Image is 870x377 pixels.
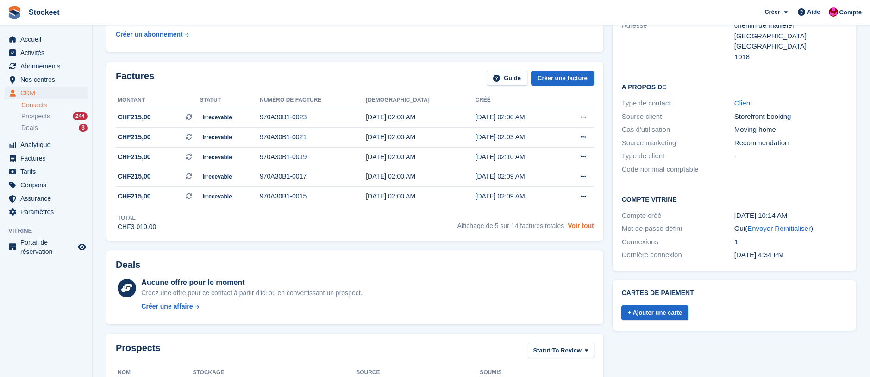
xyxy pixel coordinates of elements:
div: Total [118,214,156,222]
span: Aide [807,7,820,17]
span: Assurance [20,192,76,205]
h2: Factures [116,71,154,86]
div: Compte créé [622,210,734,221]
div: Dernière connexion [622,250,734,260]
a: menu [5,73,88,86]
div: [DATE] 02:00 AM [366,152,475,162]
a: Créer un abonnement [116,26,189,43]
span: CHF215,00 [118,152,151,162]
th: Créé [476,93,561,108]
div: Créer un abonnement [116,30,183,39]
button: Statut: To Review [528,343,594,358]
div: [DATE] 02:10 AM [476,152,561,162]
div: 3 [79,124,88,132]
div: Mot de passe défini [622,223,734,234]
a: menu [5,138,88,151]
a: menu [5,192,88,205]
div: [DATE] 02:00 AM [366,172,475,181]
div: Storefront booking [734,111,847,122]
div: [DATE] 02:09 AM [476,172,561,181]
div: [DATE] 02:00 AM [366,192,475,201]
a: menu [5,165,88,178]
span: Abonnements [20,60,76,73]
div: Créez une offre pour ce contact à partir d'ici ou en convertissant un prospect. [141,288,362,298]
div: Type de client [622,151,734,161]
span: Factures [20,152,76,165]
a: menu [5,238,88,256]
h2: Compte vitrine [622,194,847,204]
a: Prospects 244 [21,111,88,121]
div: [DATE] 02:00 AM [366,112,475,122]
th: Montant [116,93,200,108]
a: Deals 3 [21,123,88,133]
div: 244 [73,112,88,120]
div: [DATE] 02:09 AM [476,192,561,201]
div: 970A30B1-0017 [260,172,366,181]
a: Boutique d'aperçu [76,241,88,253]
a: Créer une facture [531,71,594,86]
div: Type de contact [622,98,734,109]
div: Code nominal comptable [622,164,734,175]
span: Créer [764,7,780,17]
span: CRM [20,87,76,99]
a: menu [5,205,88,218]
h2: Deals [116,260,140,270]
span: Statut: [533,346,552,355]
div: - [734,151,847,161]
a: menu [5,46,88,59]
span: Irrecevable [200,113,234,122]
div: 970A30B1-0015 [260,192,366,201]
a: menu [5,179,88,192]
a: Envoyer Réinitialiser [747,224,811,232]
time: 2024-09-09 14:34:45 UTC [734,251,784,259]
a: Stockeet [25,5,63,20]
a: Contacts [21,101,88,110]
div: Cas d'utilisation [622,124,734,135]
h2: Prospects [116,343,161,360]
span: Prospects [21,112,50,121]
a: menu [5,60,88,73]
div: [GEOGRAPHIC_DATA] [734,41,847,52]
a: Créer une affaire [141,302,362,311]
a: menu [5,33,88,46]
span: CHF215,00 [118,132,151,142]
span: Affichage de 5 sur 14 factures totales [457,222,564,229]
div: 970A30B1-0023 [260,112,366,122]
div: Moving home [734,124,847,135]
a: + Ajouter une carte [621,305,689,321]
span: ( ) [745,224,813,232]
span: Deals [21,124,38,132]
a: menu [5,87,88,99]
div: Créer une affaire [141,302,193,311]
div: [DATE] 02:00 AM [476,112,561,122]
a: Voir tout [568,222,594,229]
h2: A propos de [622,82,847,91]
div: Aucune offre pour le moment [141,277,362,288]
div: 1 [734,237,847,247]
span: CHF215,00 [118,172,151,181]
div: Adresse [622,20,734,62]
span: Irrecevable [200,133,234,142]
span: Activités [20,46,76,59]
span: Irrecevable [200,192,234,201]
span: Nos centres [20,73,76,86]
div: chemin de maillefer [734,20,847,31]
div: Recommendation [734,138,847,148]
span: Tarifs [20,165,76,178]
span: Compte [839,8,862,17]
th: Statut [200,93,260,108]
div: [DATE] 02:00 AM [366,132,475,142]
div: 1018 [734,52,847,62]
div: [DATE] 02:03 AM [476,132,561,142]
img: Valentin BURDET [829,7,838,17]
th: [DEMOGRAPHIC_DATA] [366,93,475,108]
a: menu [5,152,88,165]
div: Connexions [622,237,734,247]
span: Vitrine [8,226,92,235]
div: [GEOGRAPHIC_DATA] [734,31,847,42]
div: CHF3 010,00 [118,222,156,232]
span: Irrecevable [200,153,234,162]
span: Accueil [20,33,76,46]
div: 970A30B1-0019 [260,152,366,162]
span: Coupons [20,179,76,192]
